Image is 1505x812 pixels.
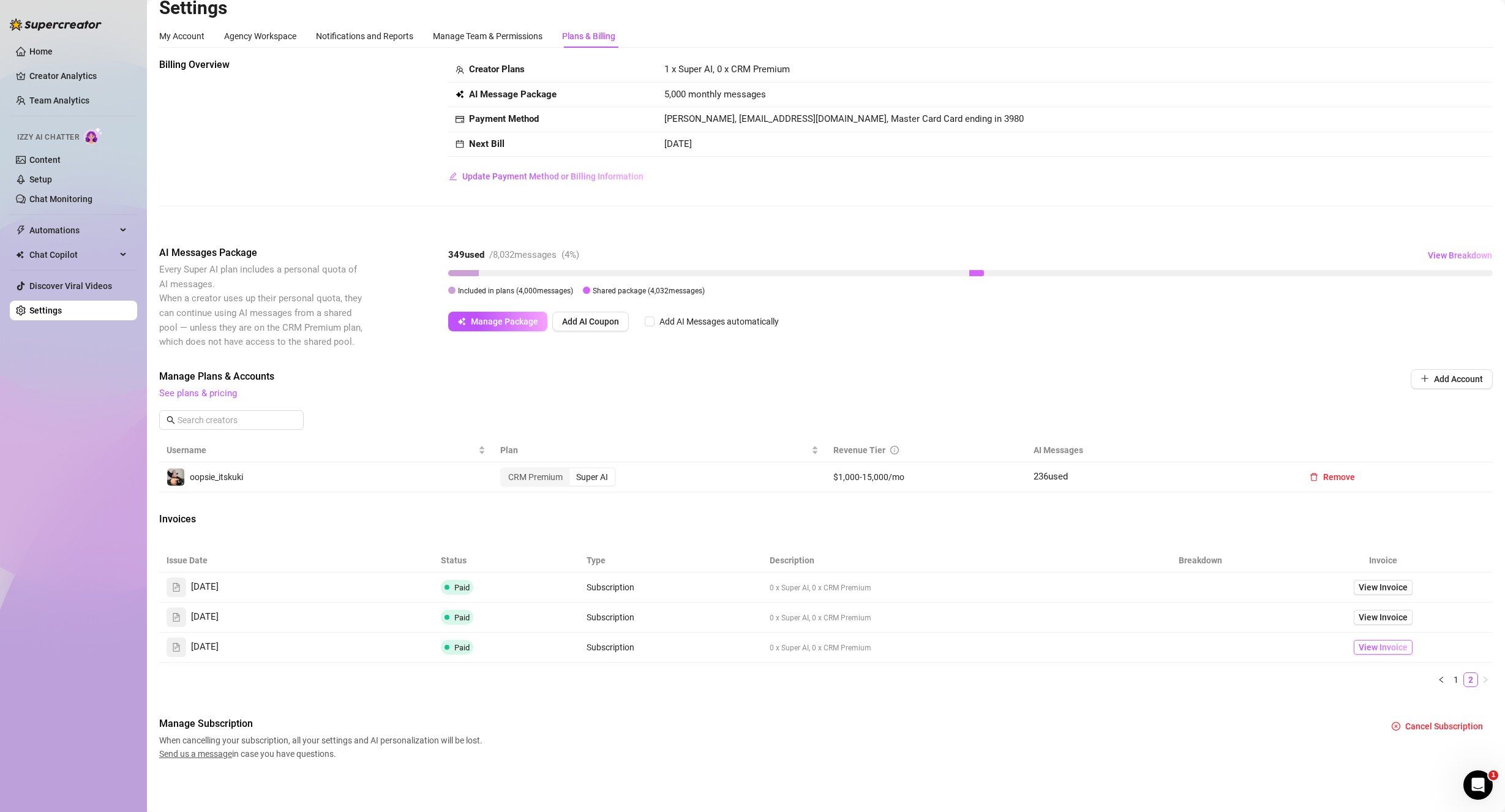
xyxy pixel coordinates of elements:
img: Chat Copilot [16,250,24,259]
span: Manage Subscription [159,716,486,731]
span: credit-card [456,115,464,124]
a: Discover Viral Videos [29,281,112,291]
span: Billing Overview [159,58,365,72]
th: Plan [493,438,827,462]
span: Subscription [587,582,634,592]
span: 5,000 monthly messages [664,88,766,102]
span: Paid [454,613,470,622]
span: delete [1310,473,1318,481]
div: Super AI [569,468,615,486]
div: Add AI Messages automatically [659,315,779,328]
th: Status [433,549,580,573]
button: Add AI Coupon [552,312,629,331]
span: Username [167,443,476,457]
span: 0 x Super AI, 0 x CRM Premium [770,614,871,622]
button: Manage Package [448,312,547,331]
th: Description [762,549,1128,573]
img: logo-BBDzfeDw.svg [10,18,102,31]
span: [DATE] [664,138,692,149]
a: View Invoice [1354,580,1413,595]
a: Home [29,47,53,56]
li: 1 [1449,672,1463,687]
span: 236 used [1034,471,1068,482]
span: Plan [500,443,809,457]
span: oopsie_itskuki [190,472,243,482]
span: Chat Copilot [29,245,116,265]
span: View Invoice [1359,611,1408,624]
span: Remove [1323,472,1355,482]
span: View Invoice [1359,641,1408,654]
span: Subscription [587,612,634,622]
span: View Breakdown [1428,250,1492,260]
td: 0 x Super AI, 0 x CRM Premium [762,603,1128,633]
li: Next Page [1478,672,1493,687]
span: / 8,032 messages [489,249,557,260]
img: AI Chatter [84,127,103,145]
button: left [1434,672,1449,687]
button: Update Payment Method or Billing Information [448,167,644,186]
span: Revenue Tier [833,445,885,455]
span: Manage Plans & Accounts [159,369,1327,384]
div: segmented control [500,467,616,487]
strong: Creator Plans [469,64,525,75]
span: Update Payment Method or Billing Information [462,171,644,181]
span: Paid [454,583,470,592]
div: Manage Team & Permissions [433,29,542,43]
strong: AI Message Package [469,89,557,100]
span: calendar [456,140,464,148]
span: [DATE] [191,610,219,625]
div: Plans & Billing [562,29,615,43]
span: Add Account [1434,374,1483,384]
span: close-circle [1392,722,1400,731]
span: Send us a message [159,749,232,759]
li: 2 [1463,672,1478,687]
span: file-text [172,583,181,592]
button: right [1478,672,1493,687]
a: View Invoice [1354,610,1413,625]
span: right [1482,676,1489,683]
span: Cancel Subscription [1405,721,1483,731]
a: 2 [1464,673,1477,686]
span: 1 [1488,770,1498,780]
a: Settings [29,306,62,315]
span: Add AI Coupon [562,317,619,326]
span: Paid [454,643,470,652]
span: 0 x Super AI, 0 x CRM Premium [770,584,871,592]
button: View Breakdown [1427,246,1493,265]
td: 0 x Super AI, 0 x CRM Premium [762,573,1128,603]
img: oopsie_itskuki [167,468,184,486]
th: Type [579,549,762,573]
span: Subscription [587,642,634,652]
a: 1 [1449,673,1463,686]
td: $1,000-15,000/mo [826,462,1026,492]
span: Shared package ( 4,032 messages) [593,287,705,295]
span: Izzy AI Chatter [17,132,79,143]
span: [DATE] [191,580,219,595]
button: Remove [1300,467,1365,487]
span: plus [1421,374,1429,383]
span: file-text [172,613,181,622]
span: Every Super AI plan includes a personal quota of AI messages. When a creator uses up their person... [159,264,362,347]
span: file-text [172,643,181,652]
strong: Next Bill [469,138,505,149]
th: Invoice [1274,549,1493,573]
a: Setup [29,175,52,184]
span: search [167,416,175,424]
div: CRM Premium [501,468,569,486]
span: info-circle [890,446,899,454]
span: [DATE] [191,640,219,655]
span: 1 x Super AI, 0 x CRM Premium [664,64,790,75]
div: My Account [159,29,205,43]
th: AI Messages [1026,438,1293,462]
strong: Payment Method [469,113,539,124]
a: Team Analytics [29,96,89,105]
a: View Invoice [1354,640,1413,655]
strong: 349 used [448,249,484,260]
div: Agency Workspace [224,29,296,43]
span: edit [449,172,457,181]
a: See plans & pricing [159,388,237,399]
iframe: Intercom live chat [1463,770,1493,800]
th: Username [159,438,493,462]
span: When cancelling your subscription, all your settings and AI personalization will be lost. in case... [159,734,486,761]
span: Automations [29,220,116,240]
